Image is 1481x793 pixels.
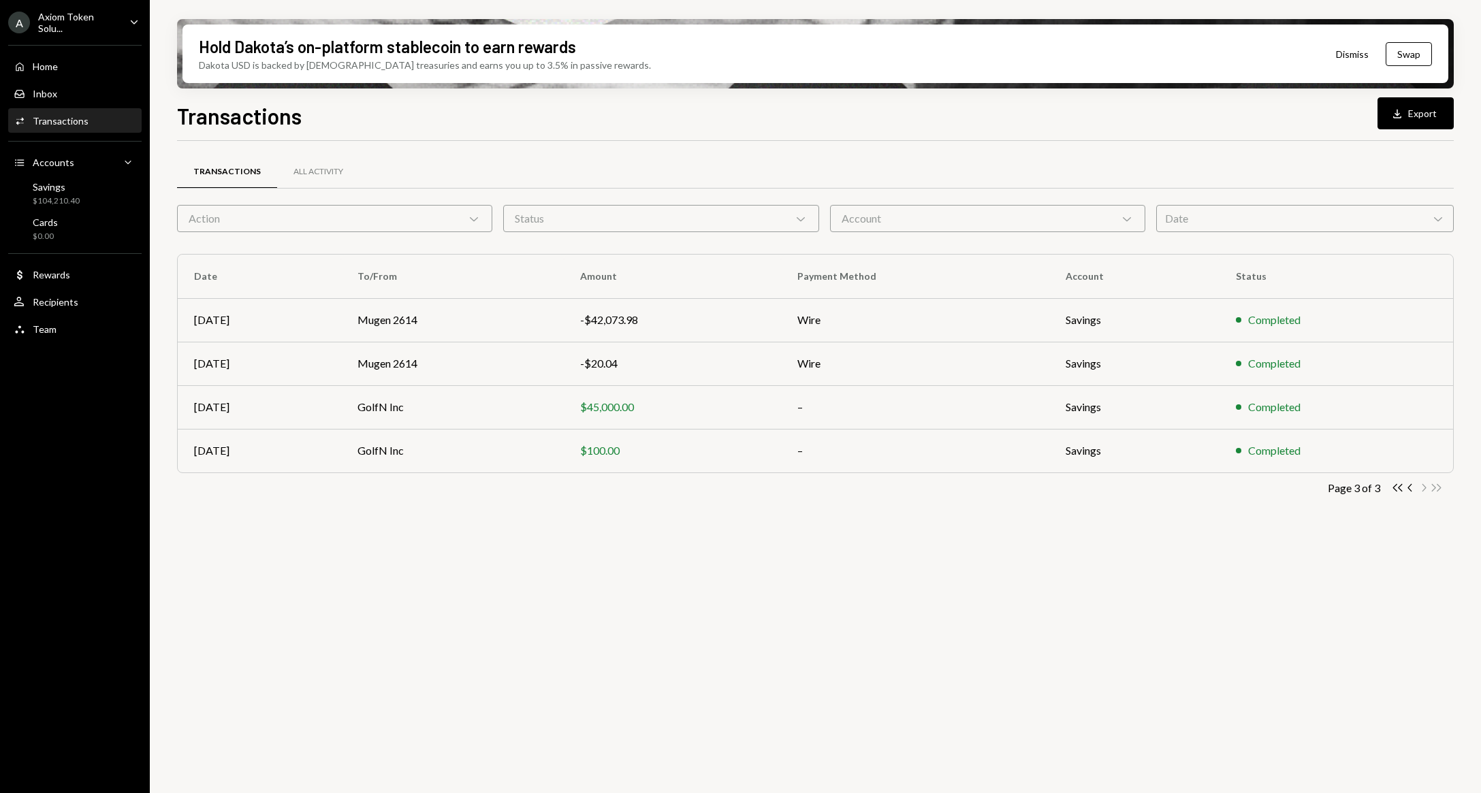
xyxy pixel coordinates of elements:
a: Transactions [8,108,142,133]
div: Accounts [33,157,74,168]
th: Amount [564,255,781,298]
div: Action [177,205,492,232]
div: Savings [33,181,80,193]
div: Completed [1248,355,1301,372]
div: Recipients [33,296,78,308]
a: Accounts [8,150,142,174]
div: [DATE] [194,399,325,415]
div: Cards [33,216,58,228]
td: Savings [1049,385,1220,429]
td: – [781,429,1049,472]
td: Savings [1049,298,1220,342]
div: Hold Dakota’s on-platform stablecoin to earn rewards [199,35,576,58]
div: Status [503,205,818,232]
div: Home [33,61,58,72]
a: Transactions [177,155,277,189]
div: $45,000.00 [580,399,765,415]
button: Export [1378,97,1454,129]
th: Payment Method [781,255,1049,298]
td: Mugen 2614 [341,342,564,385]
div: Completed [1248,312,1301,328]
div: A [8,12,30,33]
td: Wire [781,342,1049,385]
div: Inbox [33,88,57,99]
button: Dismiss [1319,38,1386,70]
a: Savings$104,210.40 [8,177,142,210]
div: All Activity [293,166,343,178]
div: Completed [1248,442,1301,459]
button: Swap [1386,42,1432,66]
div: -$20.04 [580,355,765,372]
td: Wire [781,298,1049,342]
a: Recipients [8,289,142,314]
td: Savings [1049,342,1220,385]
div: Team [33,323,57,335]
div: $104,210.40 [33,195,80,207]
td: Mugen 2614 [341,298,564,342]
th: To/From [341,255,564,298]
th: Status [1220,255,1453,298]
td: GolfN Inc [341,385,564,429]
div: Page 3 of 3 [1328,481,1380,494]
div: [DATE] [194,355,325,372]
td: Savings [1049,429,1220,472]
div: -$42,073.98 [580,312,765,328]
div: Dakota USD is backed by [DEMOGRAPHIC_DATA] treasuries and earns you up to 3.5% in passive rewards. [199,58,651,72]
a: Home [8,54,142,78]
div: Date [1156,205,1454,232]
div: Completed [1248,399,1301,415]
th: Account [1049,255,1220,298]
td: – [781,385,1049,429]
div: $100.00 [580,442,765,459]
div: [DATE] [194,312,325,328]
th: Date [178,255,341,298]
div: Transactions [193,166,261,178]
a: Inbox [8,81,142,106]
div: [DATE] [194,442,325,459]
a: Team [8,317,142,341]
div: Transactions [33,115,89,127]
td: GolfN Inc [341,429,564,472]
a: All Activity [277,155,360,189]
h1: Transactions [177,102,302,129]
a: Rewards [8,262,142,287]
div: Axiom Token Solu... [38,11,118,34]
div: Rewards [33,269,70,280]
div: $0.00 [33,231,58,242]
a: Cards$0.00 [8,212,142,245]
div: Account [830,205,1145,232]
